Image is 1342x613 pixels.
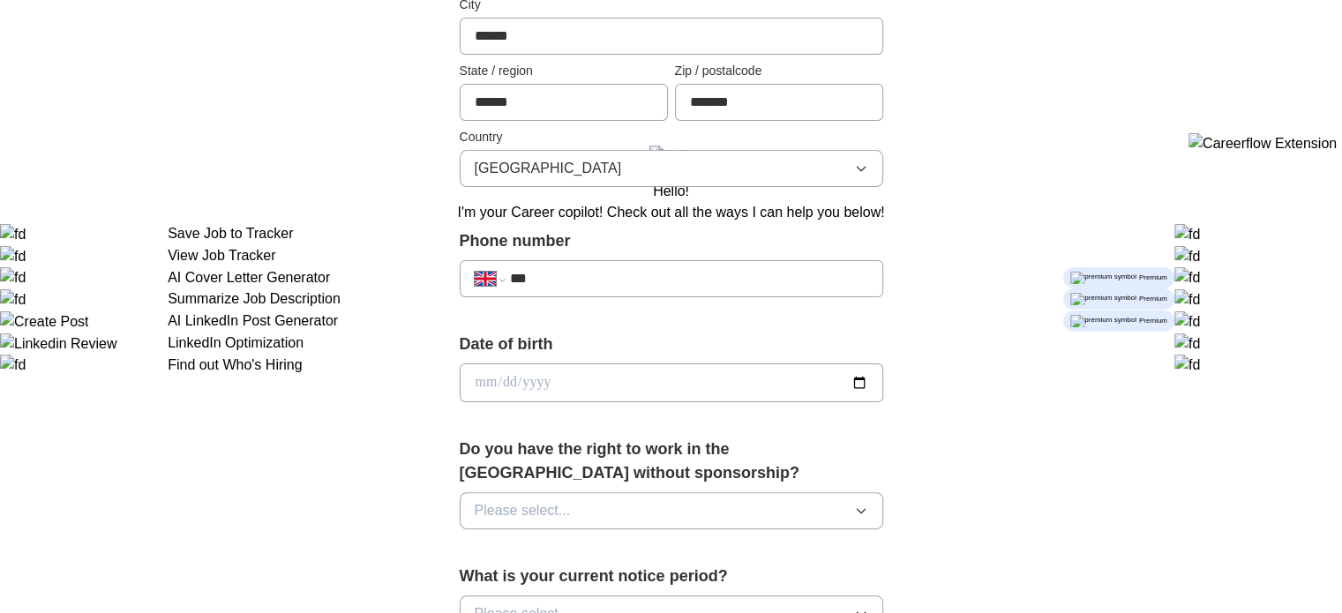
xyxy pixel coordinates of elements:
label: What is your current notice period? [460,564,883,588]
button: [GEOGRAPHIC_DATA] [460,150,883,187]
button: Please select... [460,492,883,529]
label: Do you have the right to work in the [GEOGRAPHIC_DATA] without sponsorship? [460,437,883,485]
span: [GEOGRAPHIC_DATA] [475,158,622,179]
span: Please select... [475,500,571,521]
label: State / region [460,62,668,80]
label: Country [460,128,883,146]
label: Zip / postalcode [675,62,883,80]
